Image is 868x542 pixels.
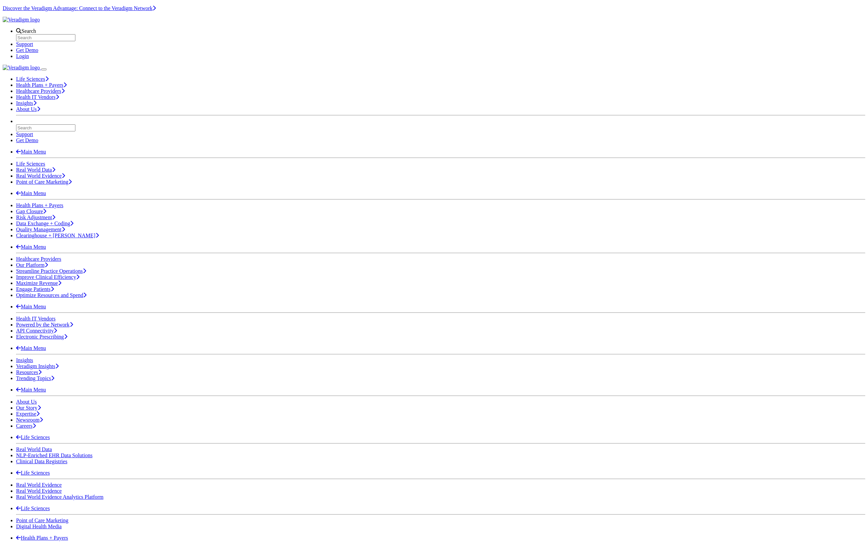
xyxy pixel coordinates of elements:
a: Life Sciences [16,470,50,476]
a: Life Sciences [16,76,49,82]
a: Clearinghouse + [PERSON_NAME] [16,233,99,238]
a: Point of Care Marketing [16,179,72,185]
input: Search [16,124,75,131]
a: Our Story [16,405,41,411]
a: Trending Topics [16,375,54,381]
a: NLP-Enriched EHR Data Solutions [16,453,92,458]
a: Data Exchange + Coding [16,221,73,226]
a: About Us [16,106,40,112]
a: Main Menu [16,345,46,351]
a: About Us [16,399,37,405]
a: Support [16,131,33,137]
a: Main Menu [16,149,46,155]
a: Health IT Vendors [16,94,59,100]
a: Main Menu [16,190,46,196]
a: Resources [16,369,42,375]
a: Streamline Practice Operations [16,268,86,274]
a: Veradigm Insights [16,363,59,369]
a: Real World Data [16,167,55,173]
a: Veradigm logo [3,17,40,22]
a: Careers [16,423,36,429]
a: Electronic Prescribing [16,334,67,340]
a: Gap Closure [16,208,46,214]
a: Optimize Resources and Spend [16,292,86,298]
img: Veradigm logo [3,65,40,71]
a: Life Sciences [16,434,50,440]
a: Insights [16,357,33,363]
a: Real World Evidence [16,482,62,488]
a: Health Plans + Payers [16,82,67,88]
a: Real World Evidence [16,173,65,179]
button: Toggle Navigation Menu [41,68,47,70]
a: Maximize Revenue [16,280,61,286]
a: Expertise [16,411,40,417]
a: Our Platform [16,262,48,268]
input: Search [16,34,75,41]
a: API Connectivity [16,328,57,334]
a: Powered by the Network [16,322,73,327]
a: Point of Care Marketing [16,518,68,523]
a: Get Demo [16,137,38,143]
a: Clinical Data Registries [16,459,67,464]
a: Newsroom [16,417,43,423]
a: Support [16,41,33,47]
img: Veradigm logo [3,17,40,23]
a: Healthcare Providers [16,256,61,262]
a: Quality Management [16,227,65,232]
a: Insights [16,100,37,106]
a: Health Plans + Payers [16,535,68,541]
section: Covid alert [3,5,865,11]
a: Life Sciences [16,505,50,511]
span: Learn More [152,5,156,11]
a: Healthcare Providers [16,88,65,94]
a: Main Menu [16,244,46,250]
a: Engage Patients [16,286,54,292]
a: Search [16,28,36,34]
a: Real World Data [16,446,52,452]
a: Main Menu [16,304,46,309]
a: Get Demo [16,47,38,53]
a: Discover the Veradigm Advantage: Connect to the Veradigm NetworkLearn More [3,5,156,11]
a: Risk Adjustment [16,215,55,220]
a: Main Menu [16,387,46,393]
a: Health Plans + Payers [16,202,63,208]
a: Real World Evidence Analytics Platform [16,494,104,500]
a: Veradigm logo [3,65,41,70]
a: Digital Health Media [16,524,62,529]
a: Improve Clinical Efficiency [16,274,79,280]
a: Login [16,53,29,59]
a: Life Sciences [16,161,45,167]
a: Real World Evidence [16,488,62,494]
a: Health IT Vendors [16,316,56,321]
